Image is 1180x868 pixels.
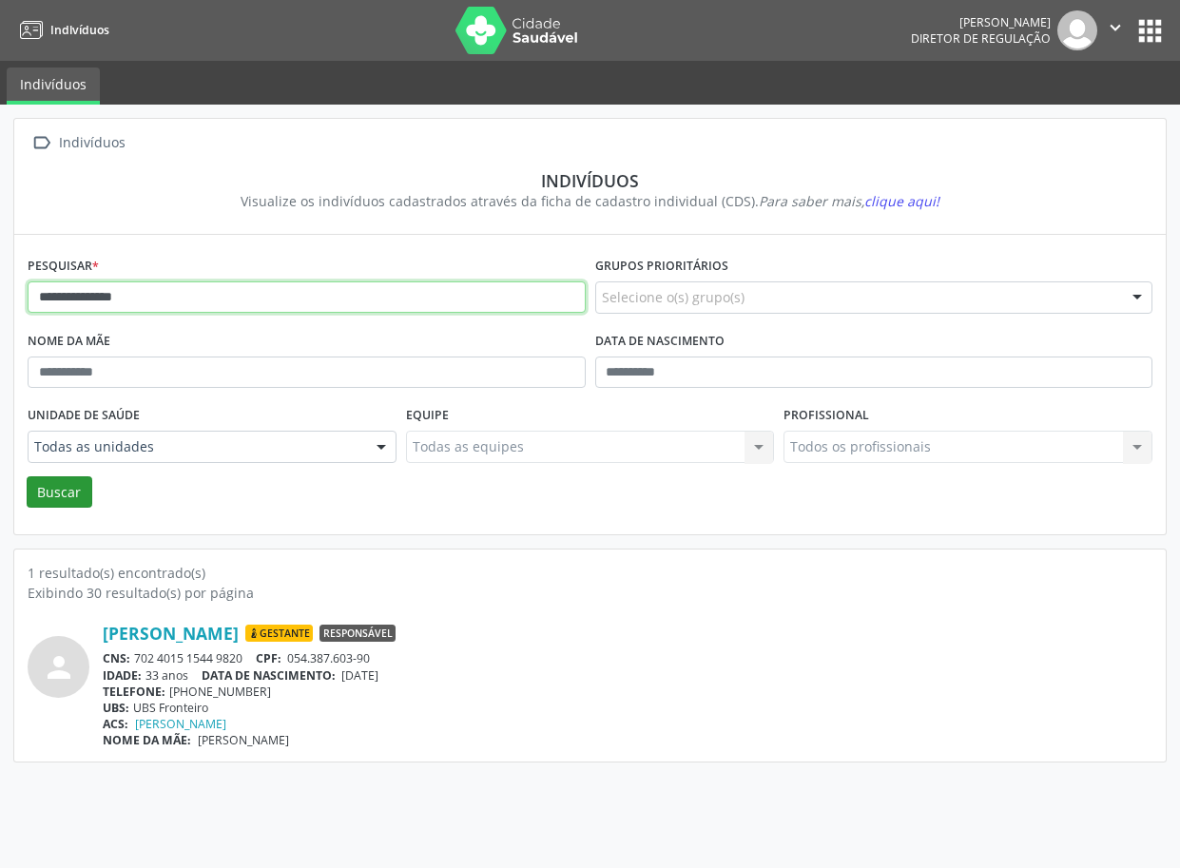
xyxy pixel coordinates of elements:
span: clique aqui! [864,192,939,210]
a:  Indivíduos [28,129,128,157]
span: [PERSON_NAME] [198,732,289,748]
label: Grupos prioritários [595,252,728,281]
a: Indivíduos [13,14,109,46]
div: 1 resultado(s) encontrado(s) [28,563,1152,583]
span: Diretor de regulação [911,30,1051,47]
div: Visualize os indivíduos cadastrados através da ficha de cadastro individual (CDS). [41,191,1139,211]
span: Selecione o(s) grupo(s) [602,287,745,307]
button: apps [1133,14,1167,48]
span: CPF: [256,650,281,666]
label: Profissional [783,401,869,431]
div: [PERSON_NAME] [911,14,1051,30]
span: 054.387.603-90 [287,650,370,666]
label: Pesquisar [28,252,99,281]
label: Data de nascimento [595,327,725,357]
i: Para saber mais, [759,192,939,210]
i:  [28,129,55,157]
span: [DATE] [341,667,378,684]
button:  [1097,10,1133,50]
span: Gestante [245,625,313,642]
span: NOME DA MÃE: [103,732,191,748]
i: person [42,650,76,685]
label: Unidade de saúde [28,401,140,431]
div: Exibindo 30 resultado(s) por página [28,583,1152,603]
span: Todas as unidades [34,437,358,456]
span: Responsável [319,625,396,642]
div: Indivíduos [41,170,1139,191]
div: [PHONE_NUMBER] [103,684,1152,700]
span: UBS: [103,700,129,716]
label: Equipe [406,401,449,431]
img: img [1057,10,1097,50]
a: [PERSON_NAME] [135,716,226,732]
div: Indivíduos [55,129,128,157]
span: IDADE: [103,667,142,684]
i:  [1105,17,1126,38]
span: Indivíduos [50,22,109,38]
div: UBS Fronteiro [103,700,1152,716]
span: ACS: [103,716,128,732]
button: Buscar [27,476,92,509]
span: DATA DE NASCIMENTO: [202,667,336,684]
div: 702 4015 1544 9820 [103,650,1152,666]
a: [PERSON_NAME] [103,623,239,644]
div: 33 anos [103,667,1152,684]
a: Indivíduos [7,68,100,105]
span: TELEFONE: [103,684,165,700]
span: CNS: [103,650,130,666]
label: Nome da mãe [28,327,110,357]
